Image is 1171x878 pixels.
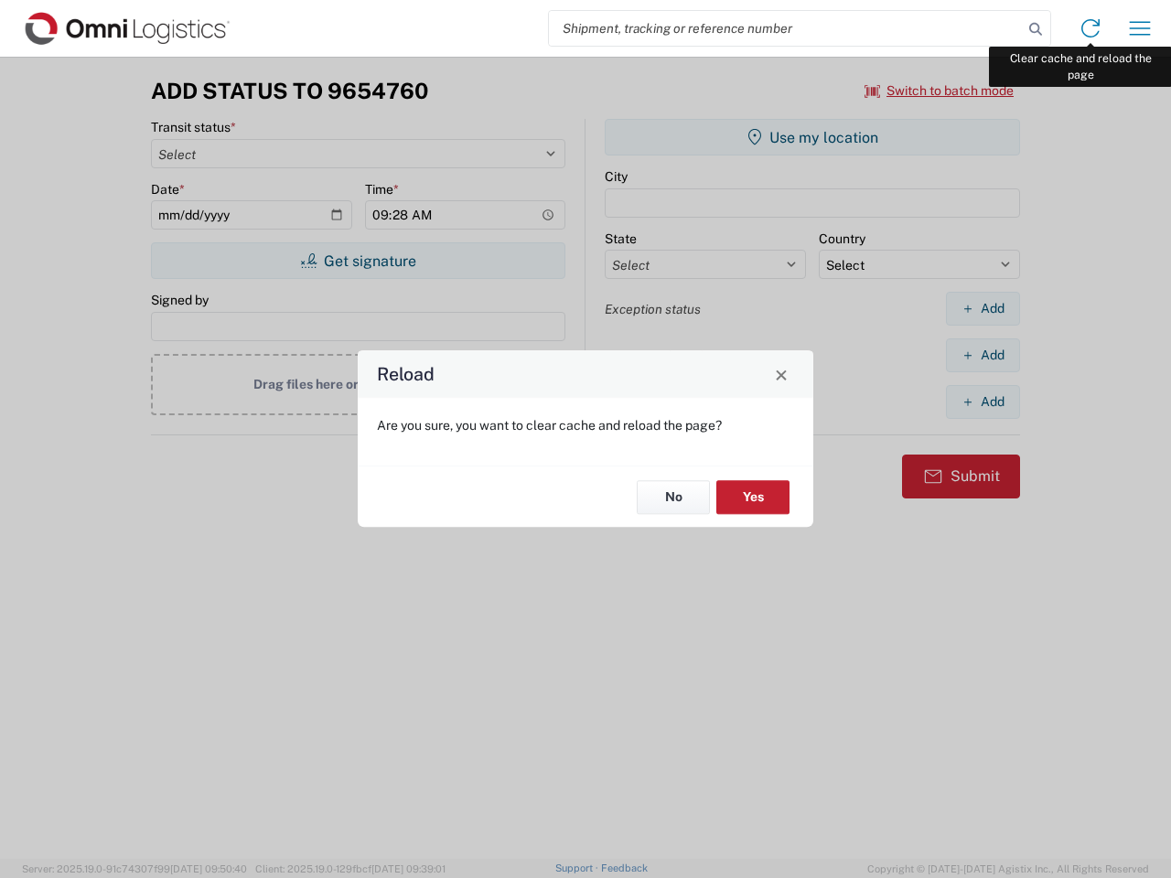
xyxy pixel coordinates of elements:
button: No [637,480,710,514]
h4: Reload [377,361,435,388]
button: Close [768,361,794,387]
button: Yes [716,480,790,514]
p: Are you sure, you want to clear cache and reload the page? [377,417,794,434]
input: Shipment, tracking or reference number [549,11,1023,46]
